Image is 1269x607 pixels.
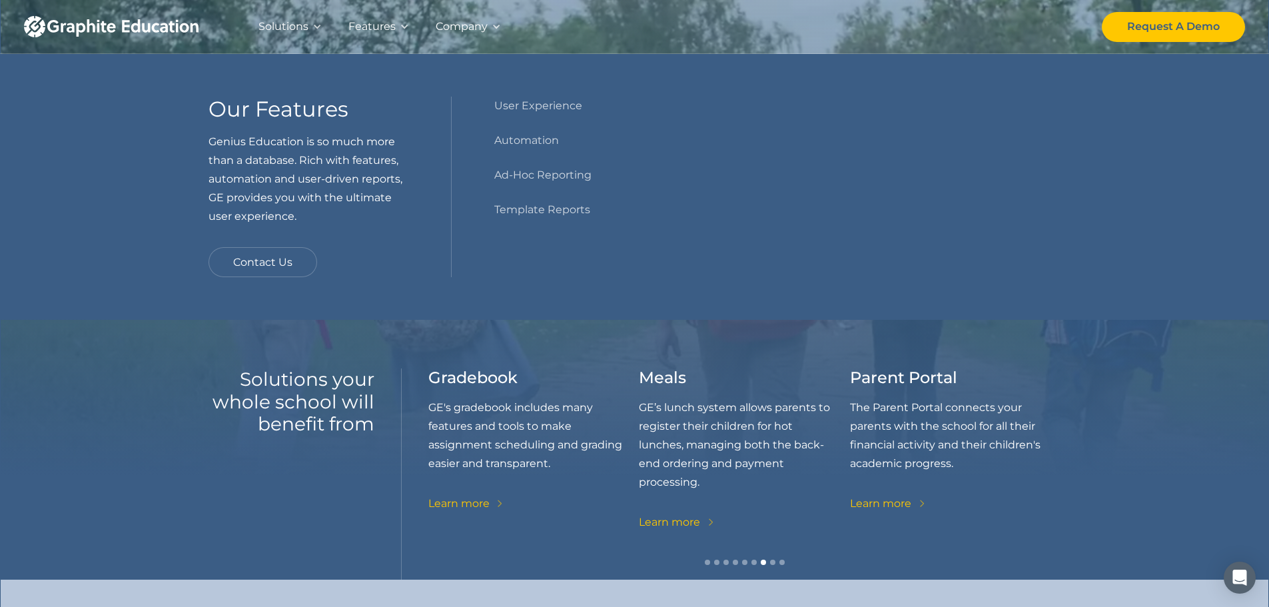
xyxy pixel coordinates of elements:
[258,17,308,36] div: Solutions
[209,368,374,436] h2: Solutions your whole school will benefit from
[428,494,490,513] div: Learn more
[733,560,738,565] div: Show slide 4 of 9
[494,201,590,219] a: Template Reports
[1127,17,1220,36] div: Request A Demo
[233,253,292,272] div: Contact Us
[436,17,488,36] div: Company
[714,560,719,565] div: Show slide 2 of 9
[209,247,317,277] a: Contact Us
[494,166,592,185] a: Ad-Hoc Reporting
[1224,562,1256,594] div: Open Intercom Messenger
[428,368,639,532] div: 7 of 9
[850,368,1061,532] div: 9 of 9
[639,398,850,492] p: GE’s lunch system allows parents to register their children for hot lunches, managing both the ba...
[428,368,1061,580] div: carousel
[723,560,729,565] div: Show slide 3 of 9
[779,560,785,565] div: Show slide 9 of 9
[751,560,757,565] div: Show slide 6 of 9
[639,368,850,532] div: 8 of 9
[770,560,775,565] div: Show slide 8 of 9
[1102,12,1245,42] a: Request A Demo
[209,97,348,122] h3: Our Features
[761,560,766,565] div: Show slide 7 of 9
[494,131,559,150] a: Automation
[348,17,396,36] div: Features
[428,368,518,388] h3: Gradebook
[639,368,686,388] h3: Meals
[850,398,1061,473] p: The Parent Portal connects your parents with the school for all their financial activity and thei...
[850,368,957,388] h3: Parent Portal
[850,494,911,513] div: Learn more
[428,494,506,513] a: Learn more
[428,398,639,473] p: GE's gradebook includes many features and tools to make assignment scheduling and grading easier ...
[494,97,582,115] a: User Experience
[209,133,409,226] p: Genius Education is so much more than a database. Rich with features, automation and user-driven ...
[705,560,710,565] div: Show slide 1 of 9
[639,513,700,532] div: Learn more
[742,560,747,565] div: Show slide 5 of 9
